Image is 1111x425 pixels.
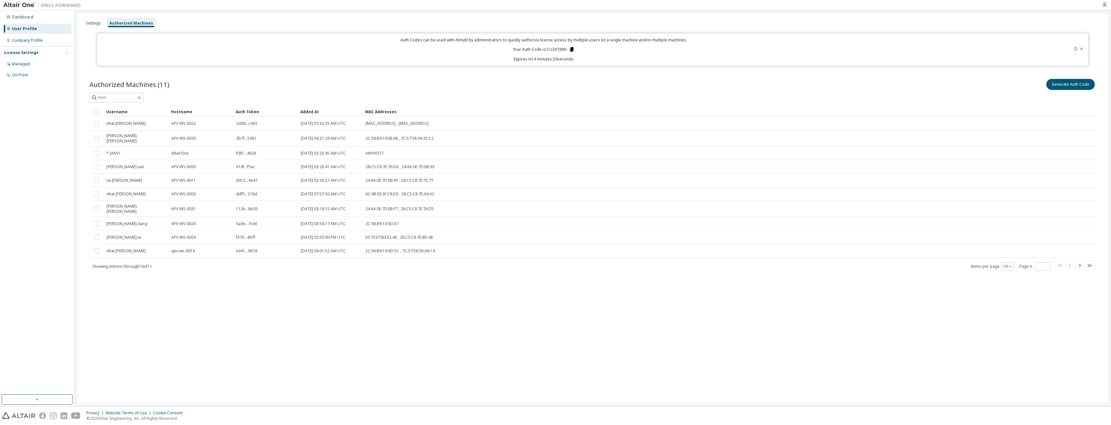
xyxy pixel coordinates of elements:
[1003,264,1012,269] button: 10
[365,191,435,197] span: 6C:0B:5E:3F:C8:D5 , 28:C5:C8:7E:A6:AC
[171,178,196,183] span: APV-WS-0011
[236,136,256,141] span: 2b7f...5381
[236,178,257,183] span: d912...4e47
[171,235,196,240] span: APV-WS-0004
[86,416,186,421] p: © 2025 Altair Engineering, Inc. All Rights Reserved.
[301,178,346,183] span: [DATE] 02:36:27 AM UTC
[101,56,986,62] p: Expires in 14 minutes, 59 seconds
[365,206,434,212] span: 24:6A:0E:7D:EB:F7 , 28:C5:C8:7E:76:D5
[107,204,165,214] span: [PERSON_NAME].[PERSON_NAME]
[301,235,345,240] span: [DATE] 02:55:00 PM UTC
[71,412,81,419] img: youtube.svg
[236,106,295,117] div: Auth Token
[171,221,196,226] span: APV-WS-0029
[89,80,169,89] span: Authorized Machines (11)
[301,164,346,169] span: [DATE] 03:26:41 AM UTC
[300,106,360,117] div: Added At
[171,106,230,117] div: Hostname
[236,151,256,156] span: f081...482b
[39,412,46,419] img: facebook.svg
[4,50,39,55] div: License Settings
[171,164,196,169] span: APV-WS-0030
[365,136,433,141] span: 2C:58:B9:10:6E:08 , 7C:57:58:36:35:C2
[107,235,141,240] span: [PERSON_NAME].ta
[107,164,144,169] span: [PERSON_NAME].van
[153,410,186,416] div: Cookie Consent
[171,151,189,156] span: AltairOne
[107,151,120,156] span: * (ANY)
[12,15,33,20] div: Dashboard
[365,235,433,240] span: E0:73:E7:B3:E2:46 , 28:C5:C8:7E:8D:48
[92,264,152,269] span: Showing entries 1 through 10 of 11
[301,136,346,141] span: [DATE] 04:21:29 AM UTC
[301,151,346,156] span: [DATE] 03:25:45 AM UTC
[301,221,346,226] span: [DATE] 03:58:17 AM UTC
[365,151,384,156] span: ANYHOST
[86,21,101,26] div: Settings
[107,133,165,144] span: [PERSON_NAME].[PERSON_NAME]
[236,121,257,126] span: 2dd6...c4e5
[12,26,37,31] div: User Profile
[12,61,30,67] div: Managed
[365,121,429,126] span: [MAC_ADDRESS] , [MAC_ADDRESS]
[106,106,166,117] div: Username
[107,178,142,183] span: tai.[PERSON_NAME]
[107,221,147,226] span: [PERSON_NAME].dang
[301,191,346,197] span: [DATE] 07:07:30 AM UTC
[236,191,257,197] span: ddf5...218d
[171,191,196,197] span: APV-WS-0003
[2,412,35,419] img: altair_logo.svg
[236,248,257,254] span: e941...067d
[171,206,196,212] span: APV-WS-0031
[365,178,434,183] span: 24:6A:0E:7D:EB:AF , 28:C5:C8:7E:7C:71
[236,164,255,169] span: 619f...f5ac
[365,248,435,254] span: 2C:58:B9:10:6D:5C , 7C:57:58:36:A8:14
[971,262,1014,271] span: Items per page
[236,235,255,240] span: f376...487f
[50,412,57,419] img: instagram.svg
[106,410,153,416] div: Website Terms of Use
[365,164,434,169] span: 28:C5:C8:7E:76:DA , 24:6A:0E:7D:EB:93
[1019,262,1050,271] span: Page n.
[101,37,986,43] p: Auth Codes can be used with Almutil by administrators to quickly authorize license access by mult...
[3,2,84,8] img: Altair One
[109,21,153,26] div: Authorized Machines
[12,72,28,78] div: On Prem
[236,221,257,226] span: 5ade...7ce8
[236,206,258,212] span: 112b...bb35
[107,121,146,126] span: nhat.[PERSON_NAME]
[365,106,1028,117] div: MAC Addresses
[12,38,43,43] div: Company Profile
[61,412,67,419] img: linkedin.svg
[107,248,146,254] span: nhat.[PERSON_NAME]
[171,136,196,141] span: APV-WS-0020
[171,248,195,254] span: apv-ws-0016
[365,221,398,226] span: 2C:58:B9:10:6D:E7
[107,191,146,197] span: nhat.[PERSON_NAME]
[301,206,346,212] span: [DATE] 03:18:15 AM UTC
[301,248,346,254] span: [DATE] 04:01:52 AM UTC
[86,410,106,416] div: Privacy
[513,47,575,52] p: Your Auth Code is: CUZKTJWH
[1046,79,1095,90] button: Generate Auth Code
[171,121,196,126] span: APV-WS-0022
[301,121,346,126] span: [DATE] 07:32:55 AM UTC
